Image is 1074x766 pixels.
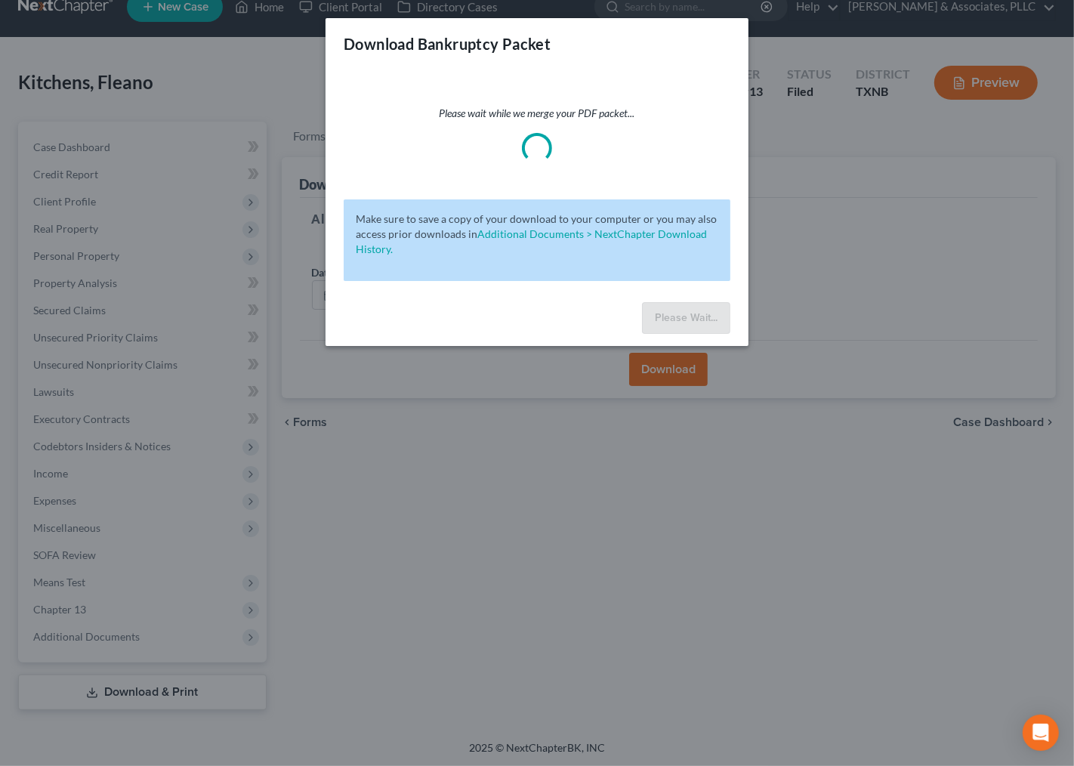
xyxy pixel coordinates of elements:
[344,33,551,54] h3: Download Bankruptcy Packet
[356,212,718,257] p: Make sure to save a copy of your download to your computer or you may also access prior downloads in
[1023,715,1059,751] div: Open Intercom Messenger
[356,227,707,255] a: Additional Documents > NextChapter Download History.
[344,106,730,121] p: Please wait while we merge your PDF packet...
[655,311,718,324] span: Please Wait...
[642,302,730,334] button: Please Wait...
